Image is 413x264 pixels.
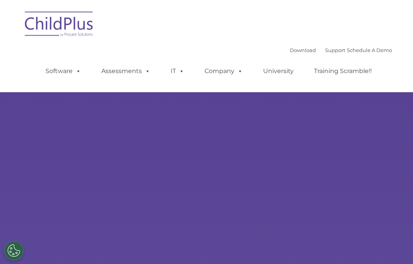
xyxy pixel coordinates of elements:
[325,47,345,53] a: Support
[290,47,316,53] a: Download
[94,64,158,79] a: Assessments
[347,47,392,53] a: Schedule A Demo
[197,64,250,79] a: Company
[290,47,392,53] font: |
[163,64,192,79] a: IT
[38,64,89,79] a: Software
[255,64,301,79] a: University
[4,241,23,260] button: Cookies Settings
[21,6,98,44] img: ChildPlus by Procare Solutions
[306,64,379,79] a: Training Scramble!!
